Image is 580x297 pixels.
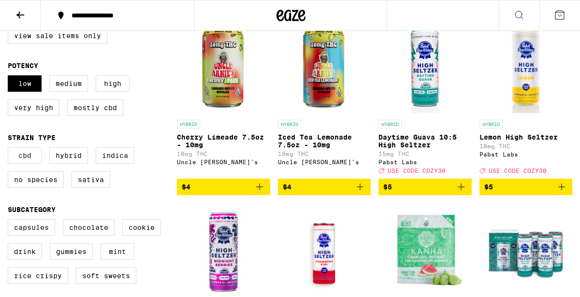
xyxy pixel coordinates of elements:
[96,147,134,164] label: Indica
[388,168,446,174] span: USE CODE COZY30
[101,243,134,260] label: Mint
[49,75,88,92] label: Medium
[8,75,42,92] label: Low
[177,179,270,195] button: Add to bag
[76,268,136,284] label: Soft Sweets
[378,18,472,179] a: Open page for Daytime Guava 10:5 High Seltzer from Pabst Labs
[378,133,472,149] p: Daytime Guava 10:5 High Seltzer
[278,18,371,115] img: Uncle Arnie's - Iced Tea Lemonade 7.5oz - 10mg
[8,243,42,260] label: Drink
[278,151,371,157] p: 10mg THC
[479,120,503,128] p: HYBRID
[378,18,472,115] img: Pabst Labs - Daytime Guava 10:5 High Seltzer
[8,28,107,44] label: View Sale Items Only
[177,151,270,157] p: 10mg THC
[177,120,200,128] p: HYBRID
[383,183,392,191] span: $5
[177,159,270,165] div: Uncle [PERSON_NAME]'s
[479,133,573,141] p: Lemon High Seltzer
[67,99,123,116] label: Mostly CBD
[177,18,270,179] a: Open page for Cherry Limeade 7.5oz - 10mg from Uncle Arnie's
[489,168,547,174] span: USE CODE COZY30
[8,147,42,164] label: CBD
[6,7,70,14] span: Hi. Need any help?
[484,183,493,191] span: $5
[50,243,93,260] label: Gummies
[378,159,472,165] div: Pabst Labs
[479,18,573,115] img: Pabst Labs - Lemon High Seltzer
[8,134,56,141] legend: Strain Type
[177,133,270,149] p: Cherry Limeade 7.5oz - 10mg
[72,171,110,188] label: Sativa
[8,219,55,236] label: Capsules
[8,62,38,70] legend: Potency
[278,120,301,128] p: HYBRID
[278,133,371,149] p: Iced Tea Lemonade 7.5oz - 10mg
[479,151,573,157] div: Pabst Labs
[479,18,573,179] a: Open page for Lemon High Seltzer from Pabst Labs
[278,179,371,195] button: Add to bag
[479,143,573,149] p: 10mg THC
[283,183,291,191] span: $4
[177,18,270,115] img: Uncle Arnie's - Cherry Limeade 7.5oz - 10mg
[8,206,56,213] legend: Subcategory
[8,171,64,188] label: No Species
[122,219,161,236] label: Cookie
[49,147,88,164] label: Hybrid
[378,120,402,128] p: HYBRID
[378,179,472,195] button: Add to bag
[278,159,371,165] div: Uncle [PERSON_NAME]'s
[182,183,190,191] span: $4
[96,75,130,92] label: High
[479,179,573,195] button: Add to bag
[378,151,472,157] p: 15mg THC
[8,99,59,116] label: Very High
[278,18,371,179] a: Open page for Iced Tea Lemonade 7.5oz - 10mg from Uncle Arnie's
[63,219,115,236] label: Chocolate
[8,268,68,284] label: Rice Crispy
